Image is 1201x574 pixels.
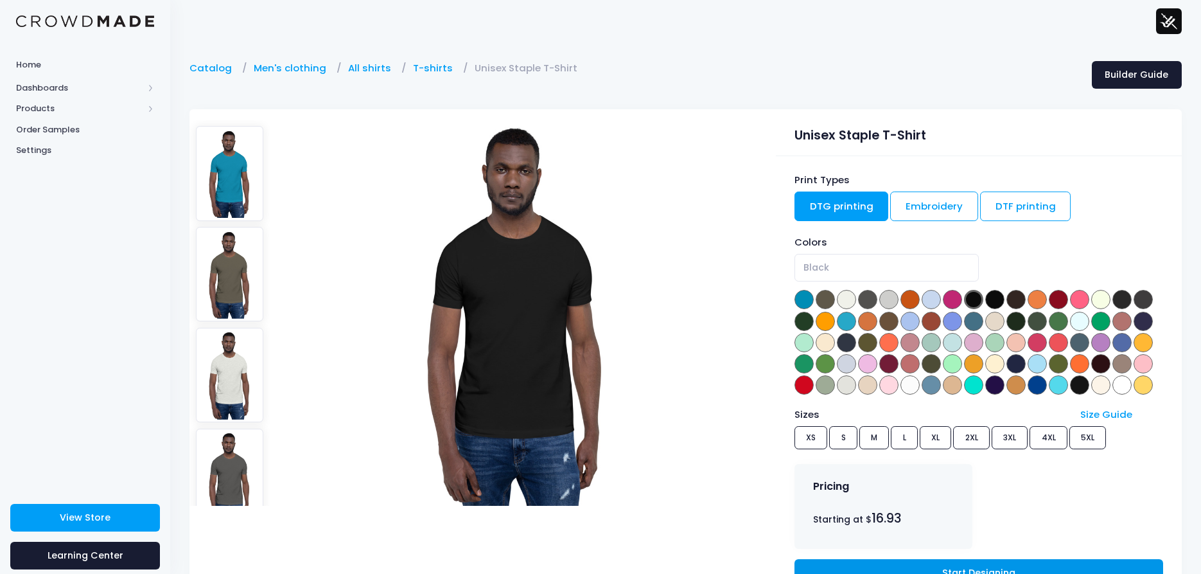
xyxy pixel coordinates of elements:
[803,261,829,274] span: Black
[1092,61,1182,89] a: Builder Guide
[16,144,154,157] span: Settings
[16,15,154,28] img: Logo
[890,192,978,221] a: Embroidery
[813,480,849,493] h4: Pricing
[475,61,584,75] a: Unisex Staple T-Shirt
[60,511,110,524] span: View Store
[980,192,1071,221] a: DTF printing
[348,61,398,75] a: All shirts
[794,254,979,282] span: Black
[794,235,1163,249] div: Colors
[794,120,1163,145] div: Unisex Staple T-Shirt
[1156,8,1182,34] img: User
[794,192,889,221] a: DTG printing
[254,61,333,75] a: Men's clothing
[788,408,1074,422] div: Sizes
[872,510,901,527] span: 16.93
[413,61,459,75] a: T-shirts
[16,102,143,115] span: Products
[10,504,160,532] a: View Store
[16,58,154,71] span: Home
[794,173,1163,187] div: Print Types
[1080,408,1132,421] a: Size Guide
[813,509,954,528] div: Starting at $
[48,549,123,562] span: Learning Center
[16,82,143,94] span: Dashboards
[16,123,154,136] span: Order Samples
[10,542,160,570] a: Learning Center
[189,61,238,75] a: Catalog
